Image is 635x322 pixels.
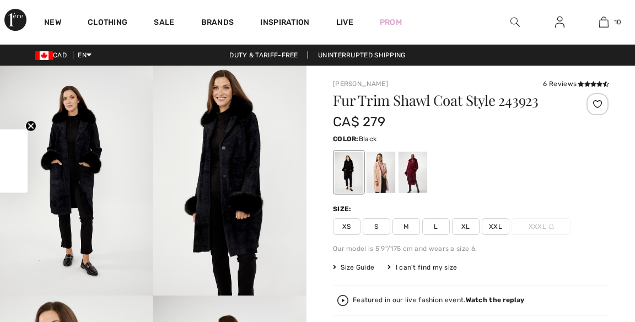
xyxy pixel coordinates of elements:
[78,51,92,59] span: EN
[25,121,36,132] button: Close teaser
[359,135,377,143] span: Black
[333,204,354,214] div: Size:
[333,218,360,235] span: XS
[399,152,427,193] div: Merlot
[452,218,480,235] span: XL
[44,18,61,29] a: New
[510,15,520,29] img: search the website
[582,15,626,29] a: 10
[543,79,609,89] div: 6 Reviews
[153,66,306,296] img: Fur Trim Shawl coat Style 243923. 2
[548,224,554,229] img: ring-m.svg
[201,18,234,29] a: Brands
[388,262,457,272] div: I can't find my size
[353,297,524,304] div: Featured in our live fashion event.
[35,51,53,60] img: Canadian Dollar
[546,15,573,29] a: Sign In
[337,295,348,306] img: Watch the replay
[333,93,563,108] h1: Fur Trim Shawl Coat Style 243923
[336,17,353,28] a: Live
[88,18,127,29] a: Clothing
[614,17,622,27] span: 10
[512,218,571,235] span: XXXL
[333,114,385,130] span: CA$ 279
[35,51,71,59] span: CAD
[367,152,395,193] div: Rose
[482,218,509,235] span: XXL
[599,15,609,29] img: My Bag
[333,262,374,272] span: Size Guide
[466,296,525,304] strong: Watch the replay
[335,152,363,193] div: Black
[363,218,390,235] span: S
[333,80,388,88] a: [PERSON_NAME]
[4,9,26,31] img: 1ère Avenue
[333,244,609,254] div: Our model is 5'9"/175 cm and wears a size 6.
[392,218,420,235] span: M
[422,218,450,235] span: L
[154,18,174,29] a: Sale
[555,15,564,29] img: My Info
[333,135,359,143] span: Color:
[380,17,402,28] a: Prom
[260,18,309,29] span: Inspiration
